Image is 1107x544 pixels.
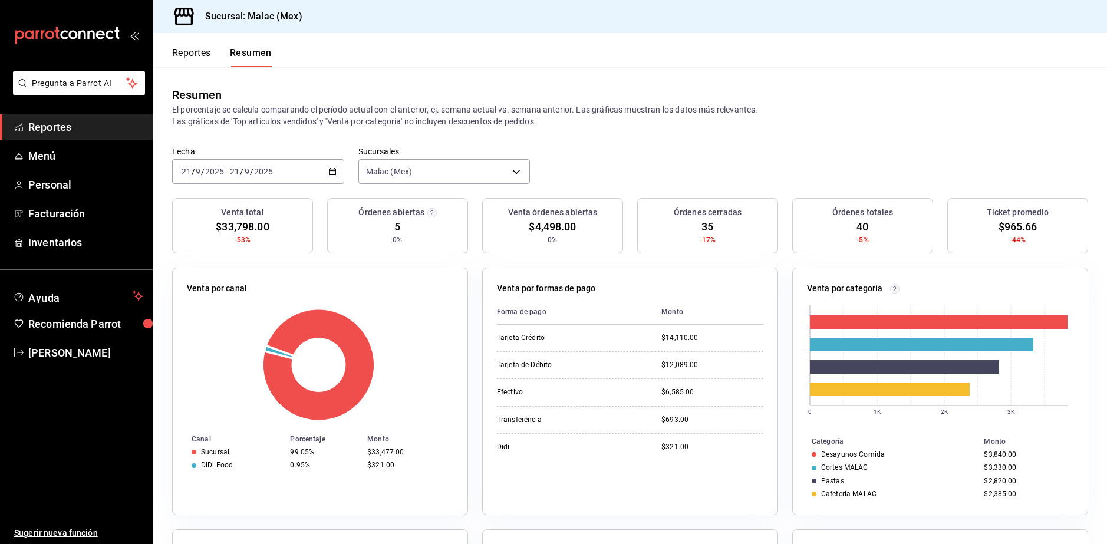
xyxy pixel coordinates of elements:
[172,47,272,67] div: navigation tabs
[28,177,143,193] span: Personal
[230,47,272,67] button: Resumen
[808,408,812,415] text: 0
[226,167,228,176] span: -
[497,415,615,425] div: Transferencia
[201,167,205,176] span: /
[201,461,233,469] div: DiDi Food
[173,433,285,446] th: Canal
[195,167,201,176] input: --
[172,104,1088,127] p: El porcentaje se calcula comparando el período actual con el anterior, ej. semana actual vs. sema...
[821,477,844,485] div: Pastas
[172,47,211,67] button: Reportes
[497,299,652,325] th: Forma de pago
[874,408,881,415] text: 1K
[358,206,424,219] h3: Órdenes abiertas
[793,435,979,448] th: Categoría
[367,448,449,456] div: $33,477.00
[172,147,344,156] label: Fecha
[172,86,222,104] div: Resumen
[235,235,251,245] span: -53%
[807,282,883,295] p: Venta por categoría
[984,477,1069,485] div: $2,820.00
[497,282,595,295] p: Venta por formas de pago
[701,219,713,235] span: 35
[661,387,763,397] div: $6,585.00
[229,167,240,176] input: --
[28,345,143,361] span: [PERSON_NAME]
[856,235,868,245] span: -5%
[941,408,948,415] text: 2K
[28,316,143,332] span: Recomienda Parrot
[979,435,1088,448] th: Monto
[130,31,139,40] button: open_drawer_menu
[548,235,557,245] span: 0%
[497,360,615,370] div: Tarjeta de Débito
[28,148,143,164] span: Menú
[661,360,763,370] div: $12,089.00
[216,219,269,235] span: $33,798.00
[358,147,531,156] label: Sucursales
[393,235,402,245] span: 0%
[366,166,412,177] span: Malac (Mex)
[28,119,143,135] span: Reportes
[497,442,615,452] div: Didi
[181,167,192,176] input: --
[999,219,1037,235] span: $965.66
[192,167,195,176] span: /
[244,167,250,176] input: --
[497,333,615,343] div: Tarjeta Crédito
[832,206,894,219] h3: Órdenes totales
[14,527,143,539] span: Sugerir nueva función
[28,289,128,303] span: Ayuda
[32,77,127,90] span: Pregunta a Parrot AI
[821,490,877,498] div: Cafeteria MALAC
[661,442,763,452] div: $321.00
[652,299,763,325] th: Monto
[28,206,143,222] span: Facturación
[201,448,229,456] div: Sucursal
[290,461,358,469] div: 0.95%
[13,71,145,95] button: Pregunta a Parrot AI
[250,167,253,176] span: /
[240,167,243,176] span: /
[28,235,143,250] span: Inventarios
[700,235,716,245] span: -17%
[508,206,598,219] h3: Venta órdenes abiertas
[367,461,449,469] div: $321.00
[196,9,302,24] h3: Sucursal: Malac (Mex)
[856,219,868,235] span: 40
[661,333,763,343] div: $14,110.00
[984,450,1069,459] div: $3,840.00
[987,206,1049,219] h3: Ticket promedio
[984,463,1069,472] div: $3,330.00
[187,282,247,295] p: Venta por canal
[8,85,145,98] a: Pregunta a Parrot AI
[821,463,868,472] div: Cortes MALAC
[661,415,763,425] div: $693.00
[674,206,742,219] h3: Órdenes cerradas
[821,450,885,459] div: Desayunos Comida
[221,206,263,219] h3: Venta total
[1007,408,1015,415] text: 3K
[394,219,400,235] span: 5
[290,448,358,456] div: 99.05%
[497,387,615,397] div: Efectivo
[529,219,576,235] span: $4,498.00
[363,433,467,446] th: Monto
[984,490,1069,498] div: $2,385.00
[1010,235,1026,245] span: -44%
[253,167,274,176] input: ----
[205,167,225,176] input: ----
[285,433,363,446] th: Porcentaje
